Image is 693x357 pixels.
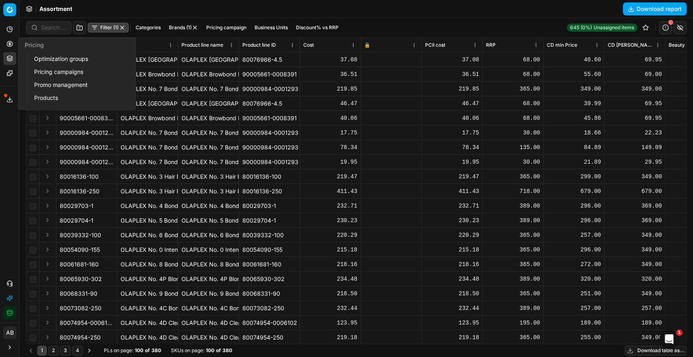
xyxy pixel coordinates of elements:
div: 90005661-0008391 [242,70,296,78]
div: 218.50 [425,290,479,298]
div: 679.00 [547,187,601,195]
button: Expand [43,186,52,196]
div: 251.00 [547,290,601,298]
div: 296.00 [547,246,601,254]
div: 257.00 [547,304,601,312]
div: 46.47 [425,100,479,108]
div: 80029703-1 [242,202,296,210]
div: OLAPLEX No. 4D Clean Volume Detox Dry Shampoo Trockenshampoo 250 ml [121,333,175,342]
a: Optimization groups [31,53,125,65]
button: Pricing campaign [203,23,250,32]
div: 68.00 [486,56,540,64]
div: 219.47 [303,173,357,181]
button: Expand [43,215,52,225]
a: Products [31,92,125,104]
div: 257.00 [547,231,601,239]
div: 21.89 [547,158,601,166]
div: 389.00 [486,275,540,283]
button: Expand [43,142,52,152]
a: 645 (0%)Unassigned items [567,24,637,32]
div: 219.47 [425,173,479,181]
div: OLAPLEX [GEOGRAPHIC_DATA] Serum N/A Wimpernserum 4,5 ml [121,56,175,64]
div: OLAPLEX Browbond Building Serum Augenbrauenserum no_color 3,5 ml [121,70,175,78]
span: 90005661-0008391 [60,114,114,122]
div: 30.00 [486,129,540,137]
div: 218.16 [303,260,357,268]
div: OLAPLEX No. 4 Bond Maintenance Haarshampoo 250 ml [121,202,175,210]
div: OLAPLEX No. 7 Bonding Oil Haaröl 30 ml [181,143,235,151]
button: 3 [60,346,71,355]
div: OLAPLEX No. 7 Bonding Oil Haaröl 30 ml [121,143,175,151]
div: OLAPLEX No. 4 Bond Maintenance Haarshampoo 250 ml [181,202,235,210]
div: OLAPLEX No. 7 Bonding Oil Haaröl 30 ml [181,85,235,93]
div: 389.00 [486,304,540,312]
div: 40.06 [303,114,357,122]
div: 189.00 [608,319,662,327]
button: Categories [132,23,164,32]
button: Business Units [251,23,291,32]
div: 40.60 [547,56,601,64]
span: 80016136-100 [60,173,99,181]
button: Expand [43,259,52,269]
button: Expand [43,113,52,123]
strong: 380 [222,347,232,354]
span: 80074954-0006102 [60,319,114,327]
div: 135.00 [486,143,540,151]
button: Expand [43,332,52,342]
div: 80068331-90 [242,290,296,298]
span: Product line ID [242,42,276,48]
div: 30.00 [486,158,540,166]
div: OLAPLEX No. 6 Bond Smoother Leave-in-Treatment 100 ml [121,231,175,239]
div: OLAPLEX No. 4D Clean Volume Detox Dry Shampoo Trockenshampoo 50 ml [121,319,175,327]
div: OLAPLEX No. 4C Bond Maintenance Clarifying Shampoo Haarshampoo 250 ml [181,304,235,312]
div: OLAPLEX No. 4C Bond Maintenance Clarifying Shampoo Haarshampoo 250 ml [121,304,175,312]
div: 232.71 [303,202,357,210]
div: 68.00 [486,70,540,78]
button: Go to next page [84,346,94,355]
span: PCII cost [425,42,445,48]
span: 80029703-1 [60,202,93,210]
div: 69.00 [608,70,662,78]
div: OLAPLEX No. 0 Intensive Bond Building Haarkur 155 ml [121,246,175,254]
div: 365.00 [486,173,540,181]
div: 84.89 [547,143,601,151]
div: 68.00 [486,114,540,122]
strong: of [145,347,150,354]
div: OLAPLEX [GEOGRAPHIC_DATA] Serum N/A Wimpernserum 4,5 ml [181,56,235,64]
div: 349.00 [608,173,662,181]
button: Expand [43,288,52,298]
div: OLAPLEX [GEOGRAPHIC_DATA] Serum N/A Wimpernserum 4,5 ml [181,100,235,108]
span: 90000984-0001293 [60,143,114,151]
div: 365.00 [486,85,540,93]
div: 46.47 [303,100,357,108]
span: SKUs on page : [171,347,204,354]
div: 17.75 [303,129,357,137]
span: 80065930-302 [60,275,102,283]
button: 1 [37,346,47,355]
button: Expand [43,171,52,181]
div: 369.00 [608,202,662,210]
span: 80061681-160 [60,260,99,268]
div: 80039332-100 [242,231,296,239]
div: OLAPLEX No. 0 Intensive Bond Building Haarkur 155 ml [181,246,235,254]
nav: pagination [26,346,94,355]
button: Expand [43,128,52,137]
div: 69.95 [608,100,662,108]
div: 365.00 [486,246,540,254]
span: Pricing [25,41,44,48]
div: 90000984-0001293 [242,129,296,137]
span: 🔒 [364,42,370,48]
span: 80054090-155 [60,246,100,254]
a: Promo management [31,79,125,91]
div: 80061681-160 [242,260,296,268]
div: 365.00 [486,260,540,268]
span: 1 [676,329,682,336]
strong: 380 [151,347,161,354]
button: Download report [623,2,687,15]
div: OLAPLEX Browbond Building Serum Augenbrauenserum no_color 3,5 ml [181,114,235,122]
div: 411.43 [303,187,357,195]
nav: breadcrumb [39,5,72,13]
div: 234.48 [303,275,357,283]
span: Assortment [39,5,72,13]
div: 189.00 [547,319,601,327]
